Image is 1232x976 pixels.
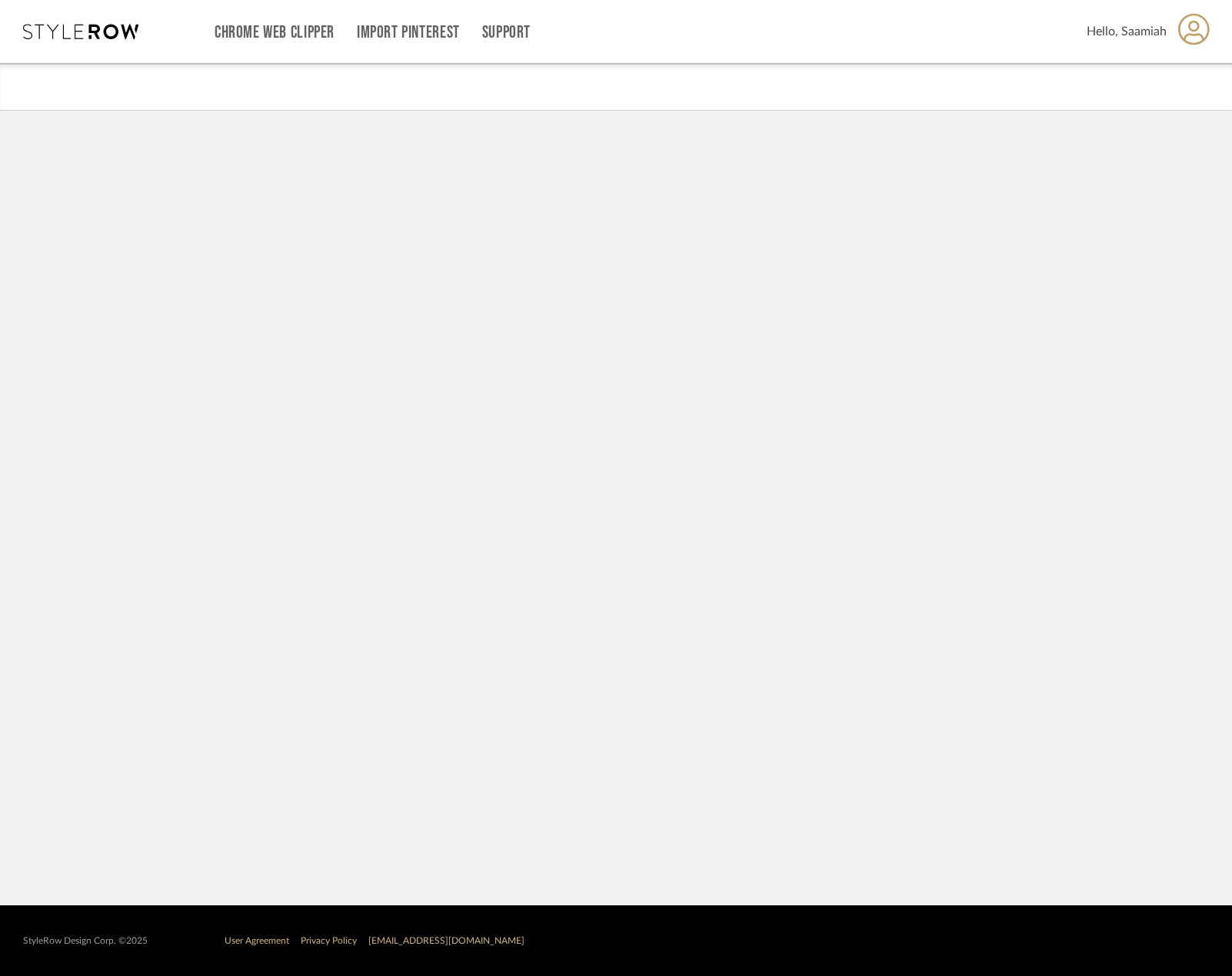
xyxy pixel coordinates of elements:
a: Import Pinterest [357,26,460,39]
a: User Agreement [225,936,289,945]
div: StyleRow Design Corp. ©2025 [23,935,148,947]
a: Privacy Policy [301,936,357,945]
a: [EMAIL_ADDRESS][DOMAIN_NAME] [368,936,524,945]
span: Hello, Saamiah [1087,22,1167,41]
a: Chrome Web Clipper [215,26,335,39]
a: Support [482,26,531,39]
